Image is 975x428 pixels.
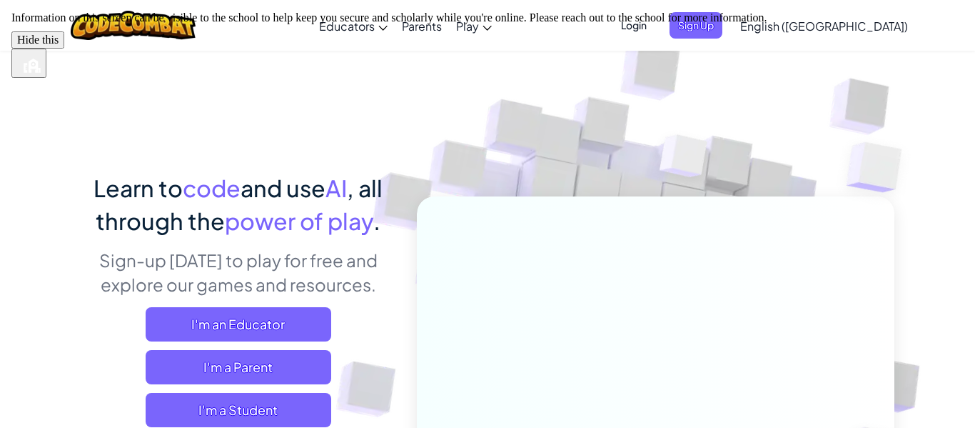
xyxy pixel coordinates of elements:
img: CodeCombat logo [71,11,196,40]
span: . [373,206,380,235]
a: Play [449,6,499,45]
button: I'm a Student [146,393,331,427]
a: English ([GEOGRAPHIC_DATA]) [733,6,915,45]
span: code [183,174,241,202]
span: Learn to [94,174,183,202]
a: I'm a Parent [146,350,331,384]
p: Sign-up [DATE] to play for free and explore our games and resources. [81,248,395,297]
img: Overlap cubes [818,107,941,228]
button: GoGuardian Privacy Information [11,49,46,78]
a: Educators [312,6,395,45]
a: I'm an Educator [146,307,331,342]
span: and use [241,174,325,202]
span: power of play [225,206,373,235]
span: AI [325,174,347,202]
span: English ([GEOGRAPHIC_DATA]) [740,19,908,34]
img: Overlap cubes [633,106,736,213]
button: Hide this window [11,31,64,49]
a: Parents [395,6,449,45]
p: Information on this screen can be visible to the school to help keep you secure and scholarly whi... [11,11,767,24]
